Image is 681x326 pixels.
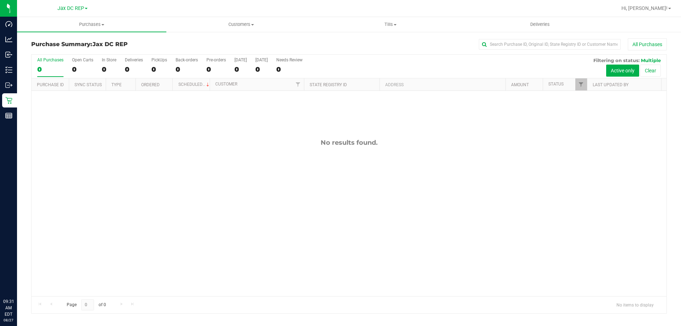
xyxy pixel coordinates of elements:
span: Jax DC REP [57,5,84,11]
a: Deliveries [465,17,615,32]
div: Pre-orders [206,57,226,62]
a: Customer [215,82,237,87]
div: 0 [72,65,93,73]
span: Filtering on status: [593,57,640,63]
inline-svg: Analytics [5,36,12,43]
span: Purchases [17,21,166,28]
div: All Purchases [37,57,63,62]
div: 0 [37,65,63,73]
span: Tills [316,21,465,28]
span: Deliveries [521,21,559,28]
div: 0 [255,65,268,73]
h3: Purchase Summary: [31,41,243,48]
inline-svg: Inbound [5,51,12,58]
a: Tills [316,17,465,32]
button: All Purchases [628,38,667,50]
a: Purchases [17,17,166,32]
div: 0 [102,65,116,73]
a: Last Updated By [593,82,629,87]
p: 09:31 AM EDT [3,298,14,317]
span: Jax DC REP [93,41,128,48]
input: Search Purchase ID, Original ID, State Registry ID or Customer Name... [479,39,621,50]
inline-svg: Outbound [5,82,12,89]
a: State Registry ID [310,82,347,87]
span: Page of 0 [61,299,112,310]
button: Clear [640,65,661,77]
p: 08/27 [3,317,14,323]
button: Active only [606,65,639,77]
div: 0 [125,65,143,73]
div: 0 [234,65,247,73]
a: Filter [575,78,587,90]
iframe: Resource center [7,269,28,291]
div: Needs Review [276,57,303,62]
th: Address [380,78,505,91]
div: In Store [102,57,116,62]
span: Hi, [PERSON_NAME]! [621,5,668,11]
div: Deliveries [125,57,143,62]
div: No results found. [32,139,666,147]
div: [DATE] [234,57,247,62]
a: Ordered [141,82,160,87]
a: Type [111,82,122,87]
div: [DATE] [255,57,268,62]
span: Customers [167,21,315,28]
div: Back-orders [176,57,198,62]
div: Open Carts [72,57,93,62]
inline-svg: Dashboard [5,21,12,28]
div: 0 [276,65,303,73]
inline-svg: Retail [5,97,12,104]
a: Sync Status [74,82,102,87]
a: Amount [511,82,529,87]
a: Purchase ID [37,82,64,87]
a: Scheduled [178,82,211,87]
inline-svg: Reports [5,112,12,119]
span: No items to display [611,299,659,310]
div: 0 [206,65,226,73]
div: 0 [176,65,198,73]
inline-svg: Inventory [5,66,12,73]
a: Filter [292,78,304,90]
div: 0 [151,65,167,73]
a: Status [548,82,564,87]
a: Customers [166,17,316,32]
span: Multiple [641,57,661,63]
div: PickUps [151,57,167,62]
